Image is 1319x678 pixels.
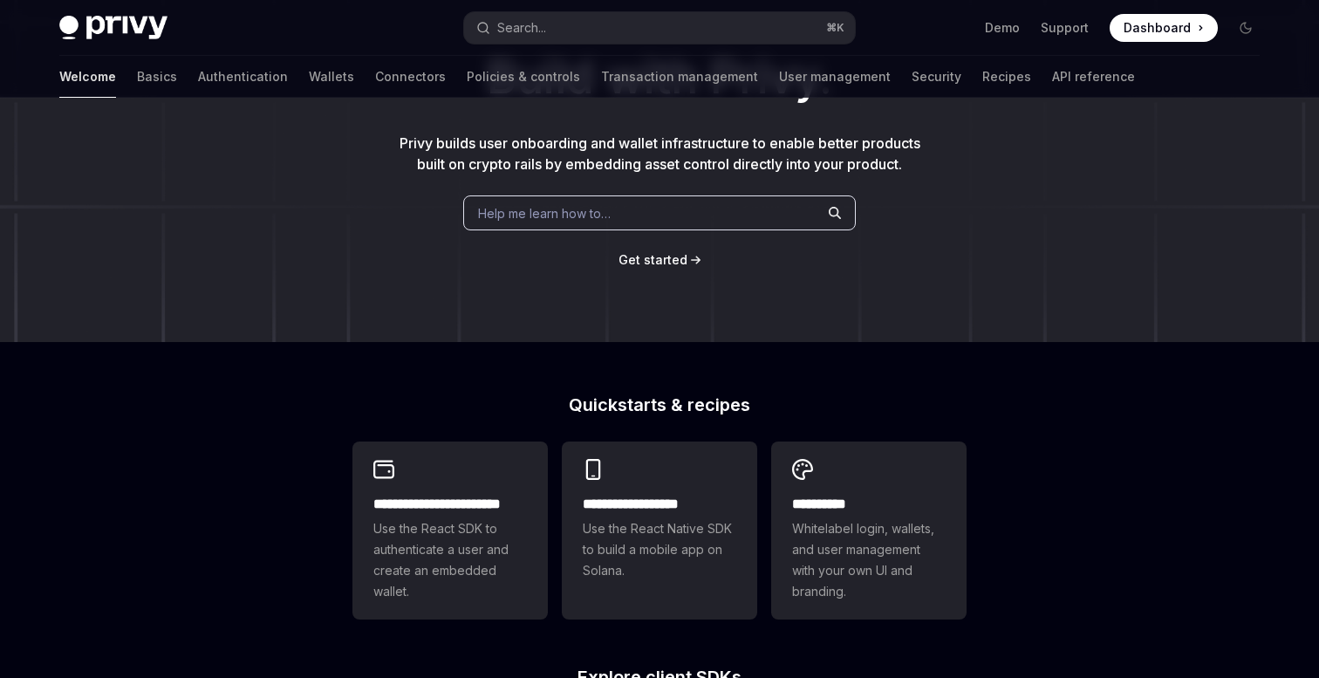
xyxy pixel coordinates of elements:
a: Welcome [59,56,116,98]
a: API reference [1052,56,1135,98]
span: Privy builds user onboarding and wallet infrastructure to enable better products built on crypto ... [400,134,920,173]
div: Search... [497,17,546,38]
span: Use the React Native SDK to build a mobile app on Solana. [583,518,736,581]
span: ⌘ K [826,21,844,35]
a: User management [779,56,891,98]
span: Help me learn how to… [478,204,611,223]
button: Open search [464,12,855,44]
a: Authentication [198,56,288,98]
a: Connectors [375,56,446,98]
img: dark logo [59,16,167,40]
a: Get started [618,251,687,269]
a: Recipes [982,56,1031,98]
a: **** **** **** ***Use the React Native SDK to build a mobile app on Solana. [562,442,757,620]
a: Dashboard [1110,14,1218,42]
span: Use the React SDK to authenticate a user and create an embedded wallet. [373,518,527,602]
span: Dashboard [1124,19,1191,37]
a: Policies & controls [467,56,580,98]
a: Support [1041,19,1089,37]
h2: Quickstarts & recipes [352,396,967,414]
a: Security [912,56,961,98]
a: Wallets [309,56,354,98]
a: **** *****Whitelabel login, wallets, and user management with your own UI and branding. [771,442,967,620]
span: Get started [618,252,687,267]
button: Toggle dark mode [1232,14,1260,42]
a: Basics [137,56,177,98]
span: Whitelabel login, wallets, and user management with your own UI and branding. [792,518,946,602]
a: Demo [985,19,1020,37]
a: Transaction management [601,56,758,98]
